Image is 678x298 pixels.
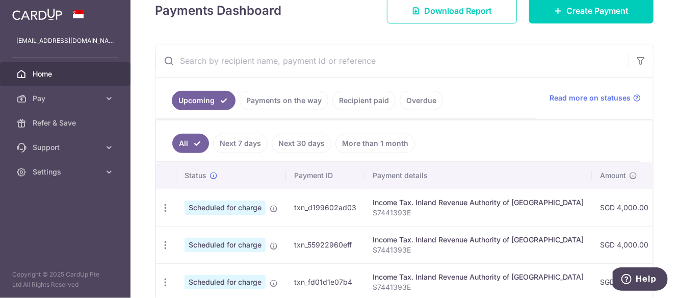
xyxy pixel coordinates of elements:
[286,189,364,226] td: txn_d199602ad03
[424,5,492,17] span: Download Report
[185,275,266,289] span: Scheduled for charge
[272,134,331,153] a: Next 30 days
[566,5,629,17] span: Create Payment
[155,44,629,77] input: Search by recipient name, payment id or reference
[33,69,100,79] span: Home
[286,226,364,263] td: txn_55922960eff
[286,162,364,189] th: Payment ID
[335,134,415,153] a: More than 1 month
[550,93,631,103] span: Read more on statuses
[33,142,100,153] span: Support
[373,197,584,208] div: Income Tax. Inland Revenue Authority of [GEOGRAPHIC_DATA]
[373,208,584,218] p: S7441393E
[550,93,641,103] a: Read more on statuses
[185,170,206,181] span: Status
[332,91,396,110] a: Recipient paid
[185,201,266,215] span: Scheduled for charge
[185,238,266,252] span: Scheduled for charge
[172,134,209,153] a: All
[373,282,584,292] p: S7441393E
[33,167,100,177] span: Settings
[373,272,584,282] div: Income Tax. Inland Revenue Authority of [GEOGRAPHIC_DATA]
[373,235,584,245] div: Income Tax. Inland Revenue Authority of [GEOGRAPHIC_DATA]
[16,36,114,46] p: [EMAIL_ADDRESS][DOMAIN_NAME]
[600,170,626,181] span: Amount
[33,93,100,104] span: Pay
[33,118,100,128] span: Refer & Save
[592,189,657,226] td: SGD 4,000.00
[172,91,236,110] a: Upcoming
[155,2,281,20] h4: Payments Dashboard
[213,134,268,153] a: Next 7 days
[592,226,657,263] td: SGD 4,000.00
[240,91,328,110] a: Payments on the way
[373,245,584,255] p: S7441393E
[12,8,62,20] img: CardUp
[364,162,592,189] th: Payment details
[400,91,443,110] a: Overdue
[613,267,668,293] iframe: Opens a widget where you can find more information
